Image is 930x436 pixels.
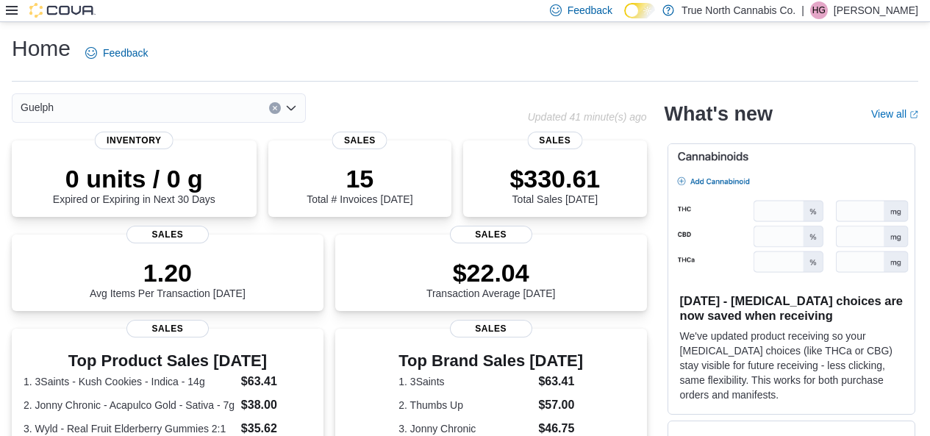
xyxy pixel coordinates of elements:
span: Guelph [21,99,54,116]
h1: Home [12,34,71,63]
div: Avg Items Per Transaction [DATE] [90,258,246,299]
h3: Top Product Sales [DATE] [24,352,312,370]
span: Sales [527,132,582,149]
button: Open list of options [285,102,297,114]
p: [PERSON_NAME] [834,1,918,19]
p: Updated 41 minute(s) ago [528,111,647,123]
input: Dark Mode [624,3,655,18]
span: HG [812,1,826,19]
p: | [801,1,804,19]
p: 15 [307,164,412,193]
dt: 1. 3Saints [398,374,532,389]
svg: External link [909,110,918,119]
span: Dark Mode [624,18,625,19]
p: 0 units / 0 g [53,164,215,193]
h3: [DATE] - [MEDICAL_DATA] choices are now saved when receiving [680,293,903,323]
dd: $57.00 [538,396,583,414]
a: Feedback [79,38,154,68]
dd: $38.00 [241,396,312,414]
dt: 2. Jonny Chronic - Acapulco Gold - Sativa - 7g [24,398,235,412]
p: $330.61 [509,164,600,193]
h3: Top Brand Sales [DATE] [398,352,583,370]
p: We've updated product receiving so your [MEDICAL_DATA] choices (like THCa or CBG) stay visible fo... [680,329,903,402]
button: Clear input [269,102,281,114]
div: Total Sales [DATE] [509,164,600,205]
span: Sales [332,132,387,149]
dd: $63.41 [241,373,312,390]
p: $22.04 [426,258,556,287]
dt: 1. 3Saints - Kush Cookies - Indica - 14g [24,374,235,389]
dt: 2. Thumbs Up [398,398,532,412]
span: Sales [126,320,209,337]
span: Feedback [103,46,148,60]
dt: 3. Jonny Chronic [398,421,532,436]
div: Expired or Expiring in Next 30 Days [53,164,215,205]
p: 1.20 [90,258,246,287]
p: True North Cannabis Co. [682,1,795,19]
img: Cova [29,3,96,18]
span: Feedback [568,3,612,18]
h2: What's new [665,102,773,126]
span: Sales [450,320,532,337]
a: View allExternal link [871,108,918,120]
dd: $63.41 [538,373,583,390]
div: Transaction Average [DATE] [426,258,556,299]
span: Sales [450,226,532,243]
div: Hannah Gabriel [810,1,828,19]
div: Total # Invoices [DATE] [307,164,412,205]
span: Inventory [95,132,174,149]
span: Sales [126,226,209,243]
